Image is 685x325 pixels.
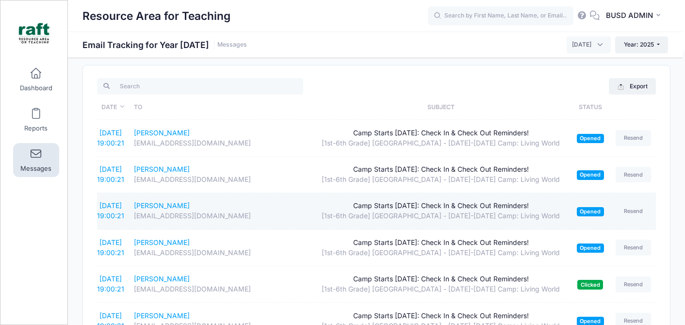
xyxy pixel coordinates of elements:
span: October 2025 [572,40,591,49]
div: [1st-6th Grade] [GEOGRAPHIC_DATA] - [DATE]-[DATE] Camp: Living World [317,175,565,185]
div: [PERSON_NAME] [134,164,308,175]
h1: Email Tracking for Year [DATE] [82,40,247,50]
span: Clicked [577,280,603,289]
div: [EMAIL_ADDRESS][DOMAIN_NAME] [134,211,308,221]
div: [EMAIL_ADDRESS][DOMAIN_NAME] [134,284,308,294]
div: [1st-6th Grade] [GEOGRAPHIC_DATA] - [DATE]-[DATE] Camp: Living World [317,284,565,294]
a: [DATE] 19:00:21 [97,275,124,293]
img: Resource Area for Teaching [16,15,53,51]
a: [DATE] 19:00:21 [97,129,124,147]
div: [1st-6th Grade] [GEOGRAPHIC_DATA] - [DATE]-[DATE] Camp: Living World [317,211,565,221]
a: Resend [616,130,652,146]
a: [PERSON_NAME][EMAIL_ADDRESS][DOMAIN_NAME] [134,164,308,185]
div: Camp Starts [DATE]: Check In & Check Out Reminders! [317,201,565,211]
div: Camp Starts [DATE]: Check In & Check Out Reminders! [317,238,565,248]
span: Opened [577,244,604,253]
span: Opened [577,170,604,179]
a: Resend [616,276,652,292]
span: Opened [577,134,604,143]
div: Camp Starts [DATE]: Check In & Check Out Reminders! [317,164,565,175]
button: Year: 2025 [615,36,668,53]
th: Subject: activate to sort column ascending [312,95,570,120]
a: Messages [13,143,59,177]
div: [PERSON_NAME] [134,274,308,284]
a: Resend [616,203,652,219]
span: Reports [24,124,48,132]
a: [DATE] 19:00:21 [97,238,124,257]
div: [PERSON_NAME] [134,128,308,138]
th: Date: activate to sort column ascending [97,95,129,120]
span: BUSD ADMIN [606,10,653,21]
a: [DATE] 19:00:21 [97,201,124,220]
div: [EMAIL_ADDRESS][DOMAIN_NAME] [134,138,308,148]
th: To: activate to sort column ascending [129,95,312,120]
span: Dashboard [20,84,52,92]
a: [PERSON_NAME][EMAIL_ADDRESS][DOMAIN_NAME] [134,128,308,148]
div: Camp Starts [DATE]: Check In & Check Out Reminders! [317,311,565,321]
a: Reports [13,103,59,137]
span: Messages [20,164,51,173]
a: Messages [217,41,247,49]
div: [PERSON_NAME] [134,311,308,321]
span: October 2025 [567,36,611,53]
button: Export [609,78,656,95]
h1: Resource Area for Teaching [82,5,230,27]
a: [PERSON_NAME][EMAIL_ADDRESS][DOMAIN_NAME] [134,238,308,258]
a: Resource Area for Teaching [0,10,68,56]
a: [PERSON_NAME][EMAIL_ADDRESS][DOMAIN_NAME] [134,274,308,294]
th: : activate to sort column ascending [611,95,656,120]
input: Search [97,78,303,95]
a: Resend [616,240,652,256]
a: [DATE] 19:00:21 [97,165,124,183]
button: BUSD ADMIN [600,5,670,27]
div: [EMAIL_ADDRESS][DOMAIN_NAME] [134,248,308,258]
a: [PERSON_NAME][EMAIL_ADDRESS][DOMAIN_NAME] [134,201,308,221]
div: [EMAIL_ADDRESS][DOMAIN_NAME] [134,175,308,185]
th: Status: activate to sort column ascending [570,95,611,120]
a: Dashboard [13,63,59,97]
span: Opened [577,207,604,216]
div: [PERSON_NAME] [134,201,308,211]
div: Camp Starts [DATE]: Check In & Check Out Reminders! [317,128,565,138]
div: [1st-6th Grade] [GEOGRAPHIC_DATA] - [DATE]-[DATE] Camp: Living World [317,138,565,148]
div: [PERSON_NAME] [134,238,308,248]
div: Camp Starts [DATE]: Check In & Check Out Reminders! [317,274,565,284]
a: Resend [616,167,652,183]
span: Year: 2025 [624,41,654,48]
div: [1st-6th Grade] [GEOGRAPHIC_DATA] - [DATE]-[DATE] Camp: Living World [317,248,565,258]
input: Search by First Name, Last Name, or Email... [428,6,573,26]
